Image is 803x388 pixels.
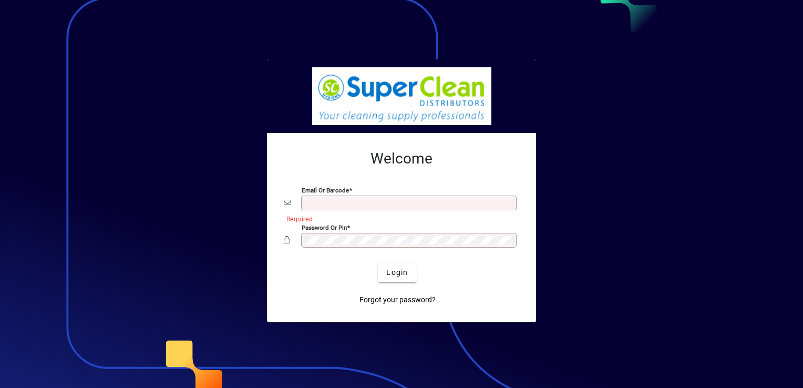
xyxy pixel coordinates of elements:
button: Login [378,263,416,282]
h2: Welcome [284,150,519,168]
mat-error: Required [286,213,511,224]
mat-label: Password or Pin [302,223,347,231]
a: Forgot your password? [355,291,440,310]
mat-label: Email or Barcode [302,186,349,193]
span: Login [386,267,408,278]
span: Forgot your password? [359,294,436,305]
